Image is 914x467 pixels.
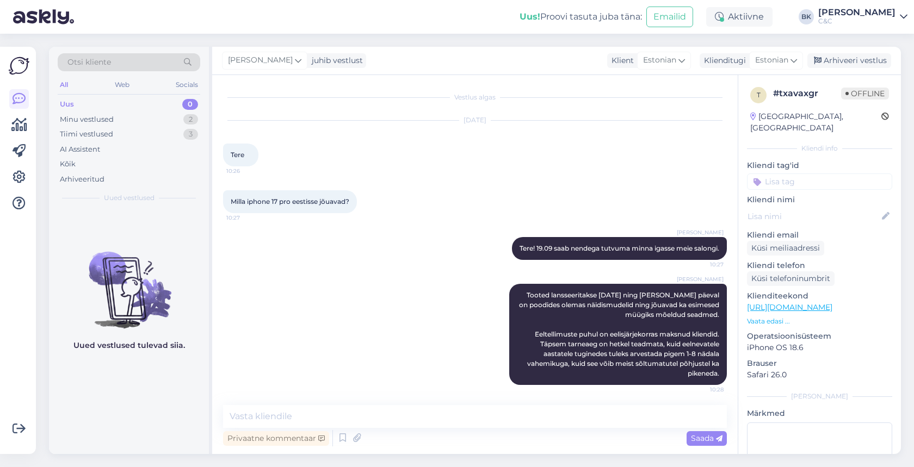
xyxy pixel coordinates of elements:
p: Kliendi telefon [747,260,892,271]
span: Milla iphone 17 pro eestisse jõuavad? [231,197,349,206]
a: [PERSON_NAME]C&C [818,8,907,26]
span: Saada [691,433,722,443]
img: No chats [49,232,209,330]
div: Küsi meiliaadressi [747,241,824,256]
div: [PERSON_NAME] [818,8,896,17]
span: 10:28 [683,385,724,394]
span: 10:27 [683,260,724,269]
p: Operatsioonisüsteem [747,331,892,342]
div: Vestlus algas [223,92,727,102]
div: Klient [607,55,634,66]
span: Tere [231,151,244,159]
div: AI Assistent [60,144,100,155]
div: Minu vestlused [60,114,114,125]
div: # txavaxgr [773,87,841,100]
p: iPhone OS 18.6 [747,342,892,353]
p: Kliendi email [747,229,892,241]
div: Kliendi info [747,144,892,153]
div: Klienditugi [700,55,746,66]
div: Kõik [60,159,76,170]
span: Tere! 19.09 saab nendega tutvuma minna igasse meie salongi. [520,244,719,252]
div: Socials [174,78,200,92]
div: All [58,78,70,92]
p: Vaata edasi ... [747,316,892,326]
span: Offline [841,88,889,99]
span: 10:27 [226,214,267,222]
img: Askly Logo [9,55,29,76]
p: Kliendi nimi [747,194,892,206]
p: Safari 26.0 [747,369,892,381]
span: Estonian [755,54,788,66]
b: Uus! [520,11,540,22]
button: Emailid [646,7,693,27]
div: 0 [182,99,198,110]
p: Uued vestlused tulevad siia. [73,340,185,351]
div: BK [799,9,814,24]
span: 10:26 [226,167,267,175]
div: Proovi tasuta juba täna: [520,10,642,23]
input: Lisa tag [747,173,892,190]
span: Tooted lansseeritakse [DATE] ning [PERSON_NAME] päeval on poodides olemas näidismudelid ning jõua... [519,291,721,377]
div: Tiimi vestlused [60,129,113,140]
span: Uued vestlused [104,193,155,203]
div: Aktiivne [706,7,773,27]
span: t [757,91,761,99]
div: 3 [183,129,198,140]
input: Lisa nimi [748,210,880,222]
div: 2 [183,114,198,125]
p: Brauser [747,358,892,369]
div: Web [113,78,132,92]
p: Märkmed [747,408,892,419]
span: Estonian [643,54,676,66]
div: Uus [60,99,74,110]
span: [PERSON_NAME] [228,54,293,66]
div: juhib vestlust [307,55,363,66]
div: Privaatne kommentaar [223,431,329,446]
span: [PERSON_NAME] [677,275,724,283]
div: Arhiveeritud [60,174,104,185]
div: [GEOGRAPHIC_DATA], [GEOGRAPHIC_DATA] [750,111,881,134]
div: [DATE] [223,115,727,125]
div: C&C [818,17,896,26]
a: [URL][DOMAIN_NAME] [747,302,832,312]
p: Klienditeekond [747,290,892,302]
p: Kliendi tag'id [747,160,892,171]
div: Küsi telefoninumbrit [747,271,835,286]
span: Otsi kliente [67,57,111,68]
div: [PERSON_NAME] [747,391,892,401]
span: [PERSON_NAME] [677,228,724,236]
div: Arhiveeri vestlus [807,53,891,68]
